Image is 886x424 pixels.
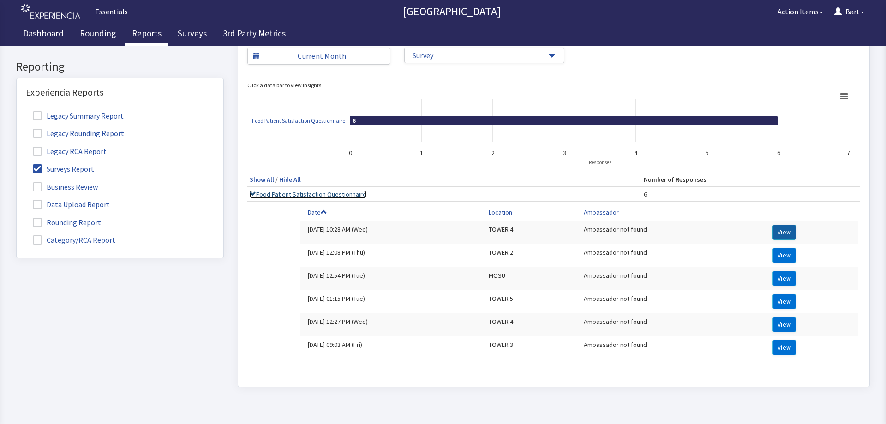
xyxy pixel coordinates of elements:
td: TOWER 3 [481,290,576,313]
label: Rounding Report [26,170,110,182]
td: [DATE] 10:28 AM (Wed) [300,174,481,197]
a: Show All [250,129,274,137]
p: [GEOGRAPHIC_DATA] [132,4,772,19]
td: [DATE] 12:08 PM (Thu) [300,197,481,221]
td: Ambassador not found [576,244,765,267]
text: Responses [589,113,611,119]
button: View [772,202,796,217]
text: 1 [420,102,423,111]
td: [DATE] 12:54 PM (Tue) [300,221,481,244]
a: Date [308,162,327,170]
a: Location [489,162,512,170]
label: Legacy Summary Report [26,63,133,75]
td: [DATE] 12:27 PM (Wed) [300,267,481,290]
td: TOWER 4 [481,174,576,197]
button: View [772,271,796,286]
div: Click a data bar to view insights [247,35,860,43]
text: 4 [634,102,638,111]
button: Survey [404,1,564,17]
a: Ambassador [584,162,619,170]
text: 0 [349,102,352,111]
text: 6 [777,102,780,111]
button: Bart [829,2,870,21]
td: Ambassador not found [576,267,765,290]
button: Action Items [772,2,829,21]
a: Current Month [247,1,390,18]
text: 3 [563,102,566,111]
h2: Reporting [16,14,224,27]
label: Surveys Report [26,116,103,128]
td: Ambassador not found [576,290,765,313]
button: View [772,179,796,194]
span: / [275,129,278,137]
label: Data Upload Report [26,152,119,164]
a: Rounding [73,23,123,46]
td: 6 [641,141,860,155]
td: Ambassador not found [576,197,765,221]
a: 3rd Party Metrics [216,23,293,46]
button: View [772,294,796,309]
td: Ambassador not found [576,221,765,244]
text: 2 [491,102,495,111]
th: Number of Responses [641,126,860,141]
td: TOWER 5 [481,244,576,267]
text: 5 [706,102,709,111]
div: Essentials [90,6,128,17]
button: View [772,225,796,240]
button: View [772,248,796,263]
a: Surveys [171,23,214,46]
a: Dashboard [16,23,71,46]
text: 7 [847,102,850,111]
span: Survey [413,4,547,15]
img: experiencia_logo.png [21,4,80,19]
a: Food Patient Satisfaction Questionnaire [252,71,345,78]
td: [DATE] 09:03 AM (Fri) [300,290,481,313]
td: MOSU [481,221,576,244]
text: 6 [353,71,356,78]
a: Reports [125,23,168,46]
td: [DATE] 01:15 PM (Tue) [300,244,481,267]
a: Food Patient Satisfaction Questionnaire [250,144,366,152]
a: Hide All [279,129,301,137]
label: Legacy Rounding Report [26,81,133,93]
label: Business Review [26,134,107,146]
div: Experiencia Reports [26,39,214,58]
label: Category/RCA Report [26,187,125,199]
td: TOWER 4 [481,267,576,290]
label: Legacy RCA Report [26,99,116,111]
td: TOWER 2 [481,197,576,221]
td: Ambassador not found [576,174,765,197]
